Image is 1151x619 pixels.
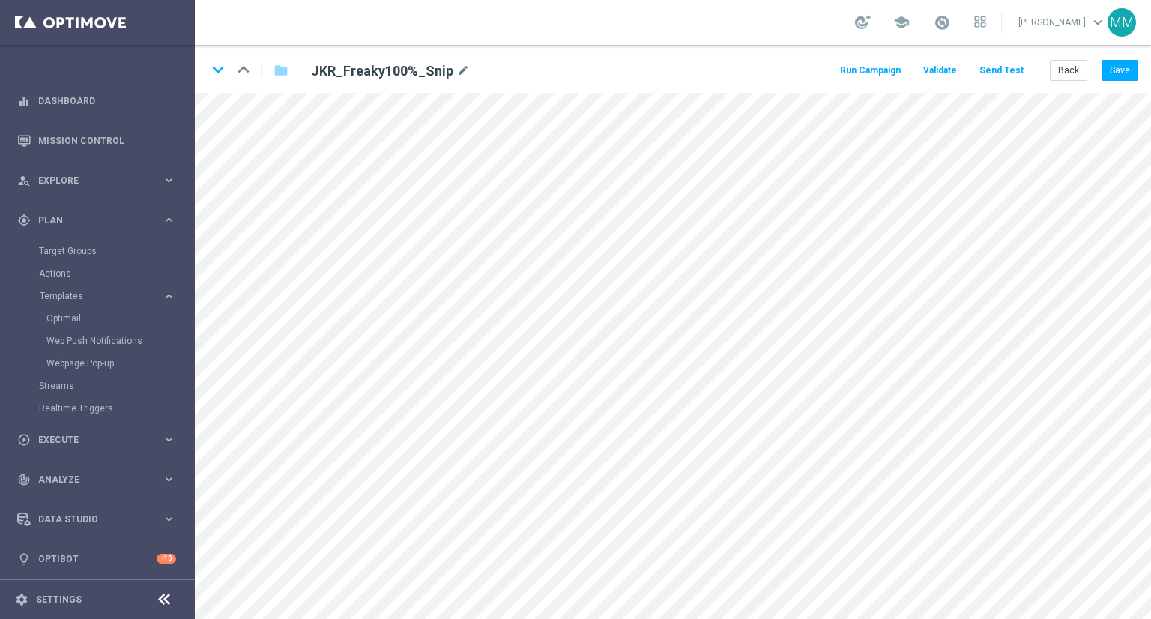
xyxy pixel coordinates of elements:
i: keyboard_arrow_down [207,58,229,81]
span: Data Studio [38,515,162,524]
div: Actions [39,262,193,285]
a: Optimail [46,312,156,324]
div: Optimail [46,307,193,330]
button: Back [1050,60,1087,81]
button: lightbulb Optibot +10 [16,553,177,565]
button: Send Test [977,61,1026,81]
a: Optibot [38,539,157,579]
span: Templates [40,292,147,301]
i: track_changes [17,473,31,486]
div: +10 [157,554,176,564]
span: keyboard_arrow_down [1090,14,1106,31]
button: track_changes Analyze keyboard_arrow_right [16,474,177,486]
i: folder [274,61,288,79]
a: Target Groups [39,245,156,257]
a: Actions [39,268,156,280]
div: Web Push Notifications [46,330,193,352]
div: Mission Control [17,121,176,160]
i: keyboard_arrow_right [162,512,176,526]
i: play_circle_outline [17,433,31,447]
span: Execute [38,435,162,444]
div: Explore [17,174,162,187]
div: Templates [40,292,162,301]
a: Realtime Triggers [39,402,156,414]
span: Explore [38,176,162,185]
span: Plan [38,216,162,225]
div: Plan [17,214,162,227]
button: gps_fixed Plan keyboard_arrow_right [16,214,177,226]
div: Webpage Pop-up [46,352,193,375]
i: keyboard_arrow_right [162,432,176,447]
span: Analyze [38,475,162,484]
button: Templates keyboard_arrow_right [39,290,177,302]
button: Mission Control [16,135,177,147]
button: Run Campaign [838,61,903,81]
div: Data Studio [17,513,162,526]
div: Execute [17,433,162,447]
i: equalizer [17,94,31,108]
a: Settings [36,595,82,604]
div: Analyze [17,473,162,486]
a: Mission Control [38,121,176,160]
i: keyboard_arrow_right [162,173,176,187]
button: folder [272,58,290,82]
i: keyboard_arrow_right [162,213,176,227]
i: lightbulb [17,552,31,566]
button: Data Studio keyboard_arrow_right [16,513,177,525]
div: Realtime Triggers [39,397,193,420]
button: Validate [921,61,959,81]
div: Templates [39,285,193,375]
div: Dashboard [17,81,176,121]
a: Streams [39,380,156,392]
i: person_search [17,174,31,187]
span: Validate [923,65,957,76]
div: Optibot [17,539,176,579]
h2: JKR_Freaky100%_Snip [311,62,453,80]
i: keyboard_arrow_right [162,289,176,304]
i: mode_edit [456,62,470,80]
button: Save [1102,60,1138,81]
i: keyboard_arrow_right [162,472,176,486]
button: person_search Explore keyboard_arrow_right [16,175,177,187]
div: MM [1108,8,1136,37]
a: Dashboard [38,81,176,121]
i: gps_fixed [17,214,31,227]
a: Webpage Pop-up [46,357,156,369]
i: settings [15,593,28,606]
div: Target Groups [39,240,193,262]
button: play_circle_outline Execute keyboard_arrow_right [16,434,177,446]
a: Web Push Notifications [46,335,156,347]
span: school [893,14,910,31]
a: [PERSON_NAME]keyboard_arrow_down [1017,11,1108,34]
div: Streams [39,375,193,397]
button: equalizer Dashboard [16,95,177,107]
